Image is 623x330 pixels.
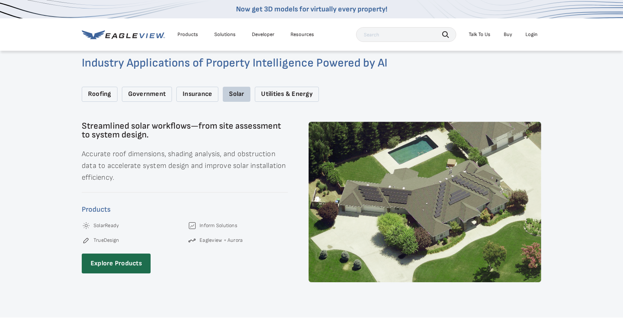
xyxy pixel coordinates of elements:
[176,87,218,102] div: Insurance
[214,31,236,38] div: Solutions
[82,254,151,274] a: Explore Products
[255,87,318,102] div: Utilities & Energy
[94,222,119,229] a: SolarReady
[236,5,387,14] a: Now get 3D models for virtually every property!
[94,237,119,244] a: TrueDesign
[82,236,91,245] img: Edit_duotone_line.svg
[200,237,243,244] a: Eagleview + Aurora
[356,27,456,42] input: Search
[291,31,314,38] div: Resources
[177,31,198,38] div: Products
[223,87,250,102] div: Solar
[188,236,197,245] img: Line_duotone.svg
[82,148,288,183] p: Accurate roof dimensions, shading analysis, and obstruction data to accelerate system design and ...
[504,31,512,38] a: Buy
[525,31,538,38] div: Login
[188,221,197,230] img: Chart_alt_light.svg
[82,204,288,215] h4: Products
[469,31,490,38] div: Talk To Us
[82,57,541,69] h2: Industry Applications of Property Intelligence Powered by AI
[82,87,117,102] div: Roofing
[252,31,274,38] a: Developer
[82,221,91,230] img: Sun_light.svg
[82,122,288,139] h3: Streamlined solar workflows—from site assessment to system design.
[200,222,237,229] a: Inform Solutions
[122,87,172,102] div: Government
